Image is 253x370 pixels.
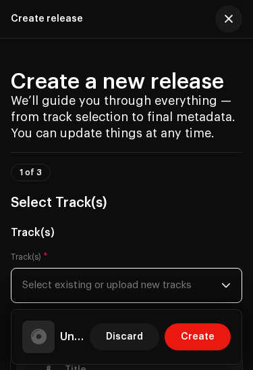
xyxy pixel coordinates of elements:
h3: Select Track(s) [11,192,242,214]
label: Track(s) [11,252,48,262]
span: Select existing or upload new tracks [22,269,221,302]
button: Create [165,323,231,350]
div: Create release [11,14,83,24]
h5: Untitled [60,329,84,345]
h5: Track(s) [11,225,242,241]
span: Discard [106,323,143,350]
div: dropdown trigger [221,269,231,302]
span: Create [181,323,215,350]
h2: Create a new release [11,71,242,93]
span: 1 of 3 [20,168,42,177]
h4: We’ll guide you through everything — from track selection to final metadata. You can update thing... [11,93,242,141]
button: Discard [90,323,159,350]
